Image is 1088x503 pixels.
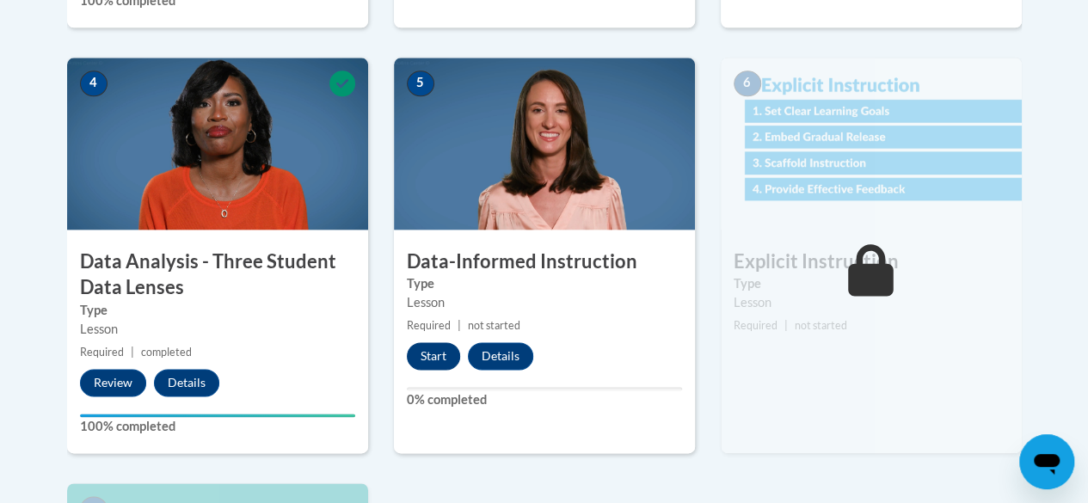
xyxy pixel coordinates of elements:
span: Required [734,319,778,332]
span: | [458,319,461,332]
div: Your progress [80,414,355,417]
button: Details [468,342,533,370]
button: Details [154,369,219,396]
img: Course Image [67,58,368,230]
img: Course Image [721,58,1022,230]
span: Required [80,346,124,359]
label: 100% completed [80,417,355,436]
h3: Explicit Instruction [721,248,1022,275]
span: Required [407,319,451,332]
h3: Data-Informed Instruction [394,248,695,275]
span: completed [141,346,192,359]
label: Type [407,274,682,293]
button: Start [407,342,460,370]
span: not started [468,319,520,332]
button: Review [80,369,146,396]
iframe: Button to launch messaging window [1019,434,1074,489]
h3: Data Analysis - Three Student Data Lenses [67,248,368,302]
span: not started [795,319,847,332]
div: Lesson [734,293,1009,312]
label: Type [734,274,1009,293]
div: Lesson [407,293,682,312]
img: Course Image [394,58,695,230]
span: 5 [407,71,434,96]
span: | [131,346,134,359]
span: 6 [734,71,761,96]
span: 4 [80,71,108,96]
label: 0% completed [407,390,682,409]
label: Type [80,301,355,320]
span: | [784,319,788,332]
div: Lesson [80,320,355,339]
